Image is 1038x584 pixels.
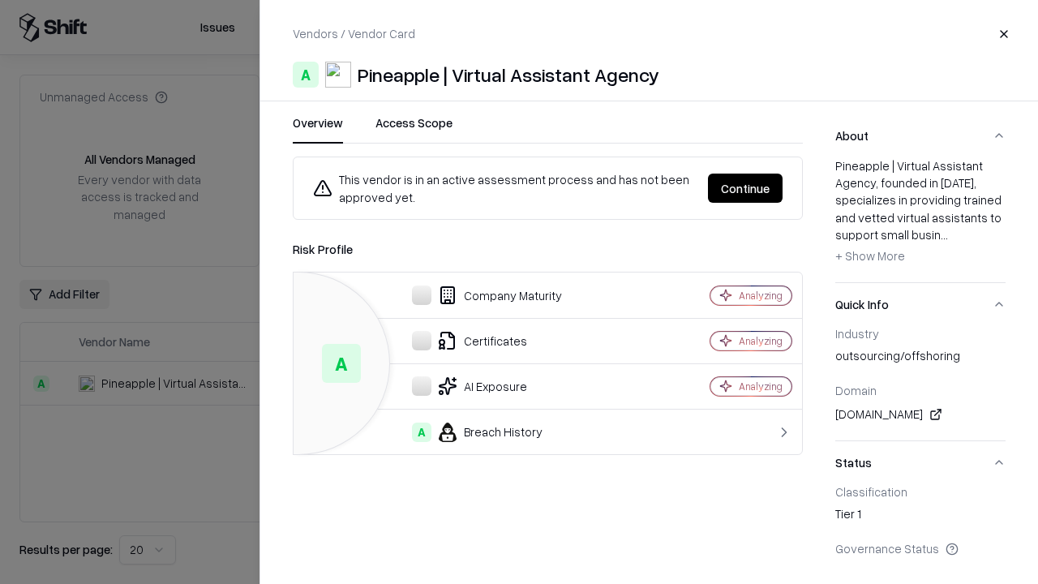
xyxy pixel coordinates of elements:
div: Pineapple | Virtual Assistant Agency, founded in [DATE], specializes in providing trained and vet... [835,157,1006,269]
div: Risk Profile [293,239,803,259]
button: Continue [708,174,783,203]
button: + Show More [835,243,905,269]
div: [DOMAIN_NAME] [835,405,1006,424]
div: Analyzing [739,334,783,348]
div: Domain [835,383,1006,397]
button: Quick Info [835,283,1006,326]
div: Quick Info [835,326,1006,440]
div: This vendor is in an active assessment process and has not been approved yet. [313,170,695,206]
div: Classification [835,484,1006,499]
div: Pineapple | Virtual Assistant Agency [358,62,659,88]
div: Breach History [307,423,654,442]
div: Company Maturity [307,286,654,305]
div: AI Exposure [307,376,654,396]
button: Status [835,441,1006,484]
button: About [835,114,1006,157]
div: A [412,423,431,442]
span: ... [941,227,948,242]
div: outsourcing/offshoring [835,347,1006,370]
div: About [835,157,1006,282]
button: Overview [293,114,343,144]
img: Pineapple | Virtual Assistant Agency [325,62,351,88]
div: Industry [835,326,1006,341]
div: Tier 1 [835,505,1006,528]
div: A [322,344,361,383]
div: Analyzing [739,289,783,303]
span: + Show More [835,248,905,263]
button: Access Scope [375,114,453,144]
p: Vendors / Vendor Card [293,25,415,42]
div: Governance Status [835,541,1006,556]
div: Analyzing [739,380,783,393]
div: Certificates [307,331,654,350]
div: A [293,62,319,88]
